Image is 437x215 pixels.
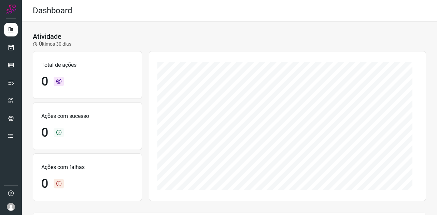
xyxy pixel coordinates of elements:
img: Logo [6,4,16,14]
img: avatar-user-boy.jpg [7,203,15,211]
h1: 0 [41,176,48,191]
p: Ações com sucesso [41,112,133,120]
h1: 0 [41,74,48,89]
h2: Dashboard [33,6,72,16]
p: Total de ações [41,61,133,69]
p: Últimos 30 dias [33,41,71,48]
h3: Atividade [33,32,61,41]
h1: 0 [41,125,48,140]
p: Ações com falhas [41,163,133,171]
